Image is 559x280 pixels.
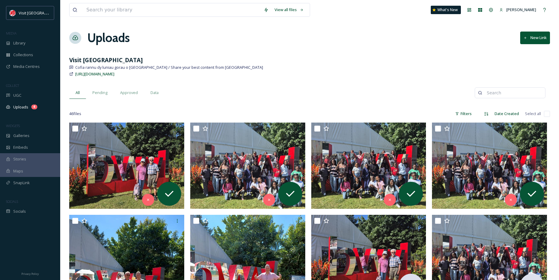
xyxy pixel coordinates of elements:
span: Socials [13,208,26,214]
a: View all files [272,4,307,16]
button: New Link [520,32,550,44]
img: ext_1752226199.982086_-20250711_100345.jpg [432,123,547,209]
span: Privacy Policy [21,272,39,276]
span: Cofia rannu dy luniau gorau o [GEOGRAPHIC_DATA] / Share your best content from [GEOGRAPHIC_DATA] [75,65,263,70]
input: Search [484,87,542,99]
img: ext_1752226199.994335_-20250711_100343.jpg [311,123,426,209]
span: Media Centres [13,64,40,69]
img: ext_1752226200.141508_-20250711_100346.jpg [190,123,305,209]
span: Approved [120,90,138,96]
input: Search your library [83,3,261,17]
span: MEDIA [6,31,17,35]
span: Select all [525,111,541,117]
span: Uploads [13,104,28,110]
span: Visit [GEOGRAPHIC_DATA] [19,10,65,16]
span: Collections [13,52,33,58]
span: SOCIALS [6,199,18,204]
span: COLLECT [6,83,19,88]
span: Embeds [13,145,28,150]
strong: Visit [GEOGRAPHIC_DATA] [69,56,143,64]
span: Pending [92,90,107,96]
a: [PERSON_NAME] [496,4,539,16]
span: WIDGETS [6,123,20,128]
a: Uploads [87,29,130,47]
span: Galleries [13,133,30,138]
img: Visit_Wales_logo.svg.png [10,10,16,16]
span: Data [151,90,159,96]
a: What's New [431,6,461,14]
span: 46 file s [69,111,81,117]
span: Library [13,40,25,46]
span: [URL][DOMAIN_NAME] [75,71,114,77]
div: Date Created [492,108,522,120]
span: [PERSON_NAME] [506,7,536,12]
span: Stories [13,156,26,162]
div: Filters [452,108,475,120]
div: 4 [31,105,37,109]
a: Privacy Policy [21,270,39,277]
span: SnapLink [13,180,30,186]
img: ext_1752226328.791283_-20250711_095619.jpg [69,123,184,209]
span: UGC [13,93,21,98]
span: Maps [13,168,23,174]
span: All [76,90,80,96]
a: [URL][DOMAIN_NAME] [75,70,114,78]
